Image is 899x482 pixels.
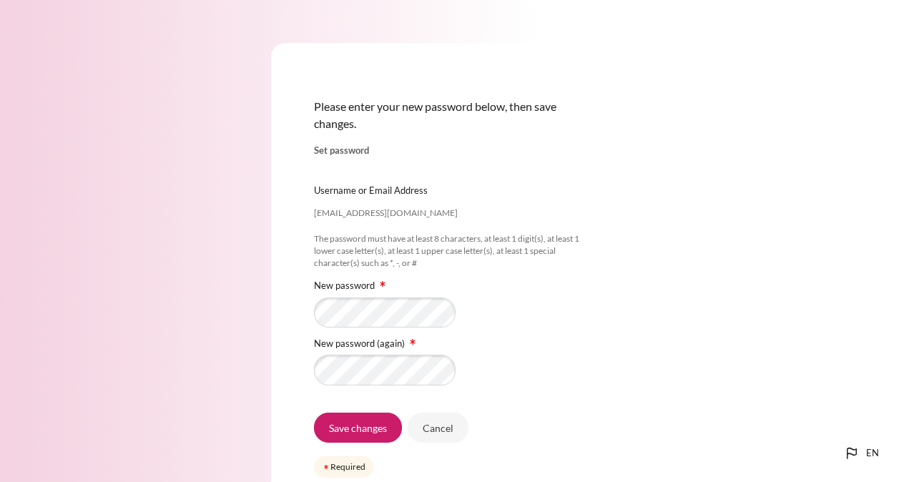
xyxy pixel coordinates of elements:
[322,463,330,471] img: Required field
[314,280,375,291] label: New password
[837,439,885,468] button: Languages
[377,278,388,290] img: Required
[377,279,388,287] span: Required
[407,336,418,345] span: Required
[314,207,458,220] div: [EMAIL_ADDRESS][DOMAIN_NAME]
[866,446,879,461] span: en
[314,413,402,443] input: Save changes
[314,233,586,269] div: The password must have at least 8 characters, at least 1 digit(s), at least 1 lower case letter(s...
[314,184,428,198] label: Username or Email Address
[314,338,405,349] label: New password (again)
[314,87,586,144] div: Please enter your new password below, then save changes.
[408,413,468,443] input: Cancel
[314,456,373,478] div: Required
[314,144,586,158] legend: Set password
[407,336,418,348] img: Required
